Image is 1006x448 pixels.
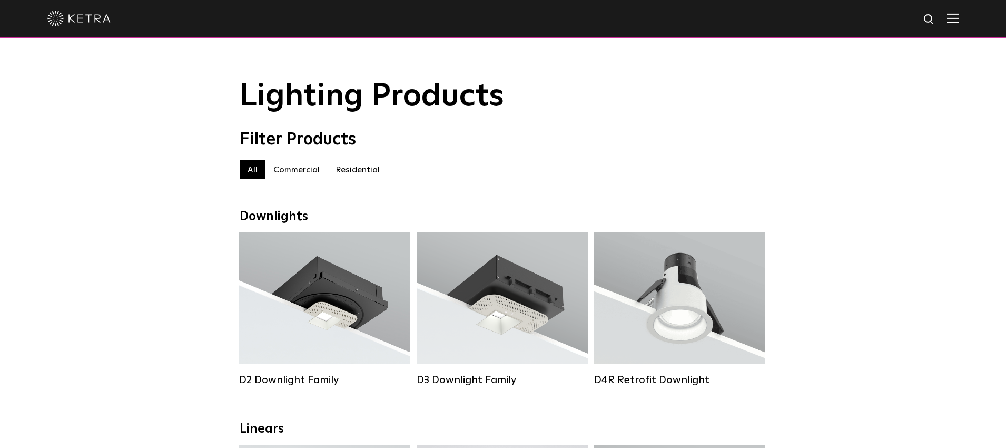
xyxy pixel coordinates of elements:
img: search icon [923,13,936,26]
a: D2 Downlight Family Lumen Output:1200Colors:White / Black / Gloss Black / Silver / Bronze / Silve... [239,232,410,386]
a: D4R Retrofit Downlight Lumen Output:800Colors:White / BlackBeam Angles:15° / 25° / 40° / 60°Watta... [594,232,765,386]
div: Filter Products [240,130,766,150]
div: D2 Downlight Family [239,374,410,386]
img: Hamburger%20Nav.svg [947,13,959,23]
label: Commercial [265,160,328,179]
label: All [240,160,265,179]
img: ketra-logo-2019-white [47,11,111,26]
div: D3 Downlight Family [417,374,588,386]
label: Residential [328,160,388,179]
span: Lighting Products [240,81,504,112]
div: Downlights [240,209,766,225]
a: D3 Downlight Family Lumen Output:700 / 900 / 1100Colors:White / Black / Silver / Bronze / Paintab... [417,232,588,386]
div: Linears [240,422,766,437]
div: D4R Retrofit Downlight [594,374,765,386]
